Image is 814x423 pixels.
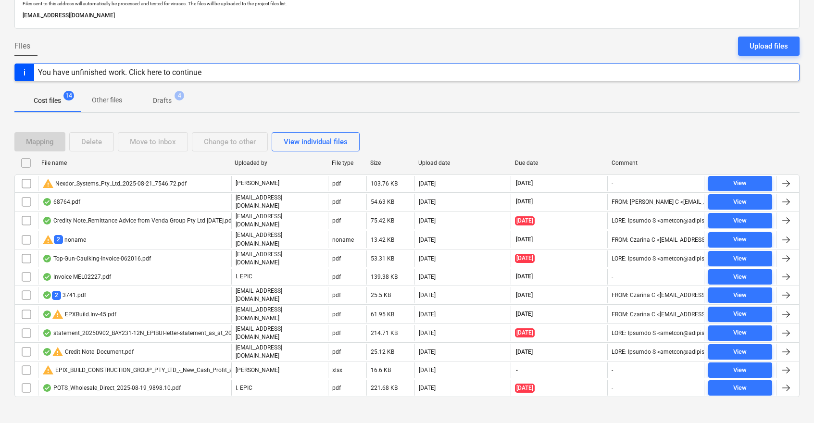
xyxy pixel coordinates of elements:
div: - [612,180,613,187]
span: warning [42,178,54,189]
span: [DATE] [515,328,535,337]
div: [DATE] [419,199,436,205]
span: warning [52,309,63,320]
div: pdf [332,199,341,205]
p: [EMAIL_ADDRESS][DOMAIN_NAME] [236,287,324,303]
div: [DATE] [419,255,436,262]
span: 2 [54,235,63,244]
div: pdf [332,311,341,318]
span: [DATE] [515,236,534,244]
div: View [733,234,747,245]
p: [EMAIL_ADDRESS][DOMAIN_NAME] [236,344,324,360]
div: OCR finished [42,384,52,392]
div: OCR finished [42,273,52,281]
p: [EMAIL_ADDRESS][DOMAIN_NAME] [236,325,324,341]
div: View [733,327,747,338]
p: I. EPIC [236,273,252,281]
button: View [708,269,772,285]
div: pdf [332,217,341,224]
div: 214.71 KB [371,330,398,336]
button: View individual files [272,132,360,151]
button: View [708,325,772,341]
div: 61.95 KB [371,311,394,318]
div: Nexdor_Systems_Pty_Ltd_2025-08-21_7546.72.pdf [42,178,187,189]
span: - [515,366,519,374]
span: [DATE] [515,384,535,393]
p: [EMAIL_ADDRESS][DOMAIN_NAME] [236,194,324,210]
div: View individual files [284,136,348,148]
div: View [733,347,747,358]
div: 221.68 KB [371,385,398,391]
div: Upload date [418,160,507,166]
div: OCR finished [42,311,52,318]
div: Credit Note_Document.pdf [42,346,134,358]
p: [EMAIL_ADDRESS][DOMAIN_NAME] [236,250,324,267]
p: [EMAIL_ADDRESS][DOMAIN_NAME] [23,11,791,21]
button: View [708,213,772,228]
div: 25.12 KB [371,348,394,355]
button: View [708,287,772,303]
span: [DATE] [515,348,534,356]
div: Top-Gun-Caulking-Invoice-062016.pdf [42,255,151,262]
div: Comment [612,160,701,166]
div: [DATE] [419,274,436,280]
span: [DATE] [515,273,534,281]
div: View [733,272,747,283]
p: [PERSON_NAME] [236,366,279,374]
div: [DATE] [419,217,436,224]
div: 139.38 KB [371,274,398,280]
div: [DATE] [419,180,436,187]
span: [DATE] [515,216,535,225]
span: [DATE] [515,291,534,299]
div: Size [370,160,411,166]
div: noname [332,236,354,243]
div: File type [332,160,363,166]
span: Files [14,40,30,52]
div: Credity Note_Remittance Advice from Venda Group Pty Ltd [DATE].pdf [42,217,234,224]
p: Other files [92,95,122,105]
div: View [733,178,747,189]
div: View [733,197,747,208]
p: [EMAIL_ADDRESS][DOMAIN_NAME] [236,212,324,229]
div: 16.6 KB [371,367,391,373]
button: View [708,176,772,191]
div: Upload files [750,40,788,52]
div: pdf [332,292,341,299]
div: Uploaded by [235,160,324,166]
div: pdf [332,385,341,391]
span: 2 [52,291,61,300]
div: View [733,253,747,264]
button: View [708,362,772,378]
button: View [708,380,772,396]
span: [DATE] [515,198,534,206]
div: pdf [332,180,341,187]
span: warning [52,346,63,358]
div: You have unfinished work. Click here to continue [38,68,201,77]
div: 25.5 KB [371,292,391,299]
div: pdf [332,348,341,355]
div: [DATE] [419,311,436,318]
span: 14 [63,91,74,100]
div: [DATE] [419,367,436,373]
div: OCR finished [42,291,52,299]
div: EPXBuild.Inv-45.pdf [42,309,116,320]
div: 68764.pdf [42,198,80,206]
button: View [708,344,772,360]
p: Files sent to this address will automatically be processed and tested for viruses. The files will... [23,0,791,7]
div: OCR finished [42,255,52,262]
div: OCR finished [42,329,52,337]
div: Invoice MEL02227.pdf [42,273,111,281]
div: Chat Widget [766,377,814,423]
div: 53.31 KB [371,255,394,262]
button: View [708,232,772,248]
span: [DATE] [515,310,534,318]
div: [DATE] [419,236,436,243]
p: Cost files [34,96,61,106]
div: File name [41,160,227,166]
div: pdf [332,330,341,336]
div: View [733,383,747,394]
span: [DATE] [515,254,535,263]
span: warning [42,364,54,376]
div: Due date [515,160,604,166]
div: View [733,309,747,320]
